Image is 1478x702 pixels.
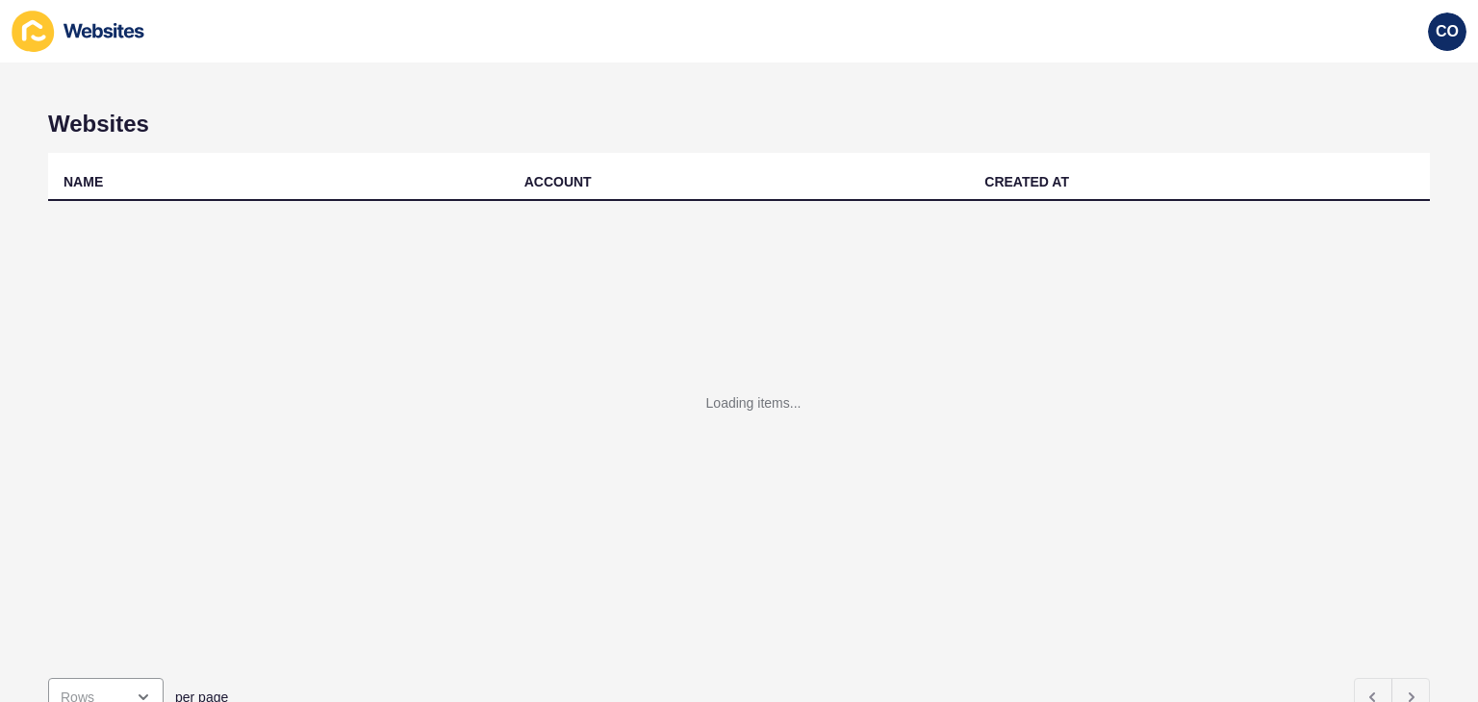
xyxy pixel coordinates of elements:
[524,172,592,191] div: ACCOUNT
[706,393,802,413] div: Loading items...
[48,111,1430,138] h1: Websites
[1436,22,1459,41] span: CO
[64,172,103,191] div: NAME
[984,172,1069,191] div: CREATED AT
